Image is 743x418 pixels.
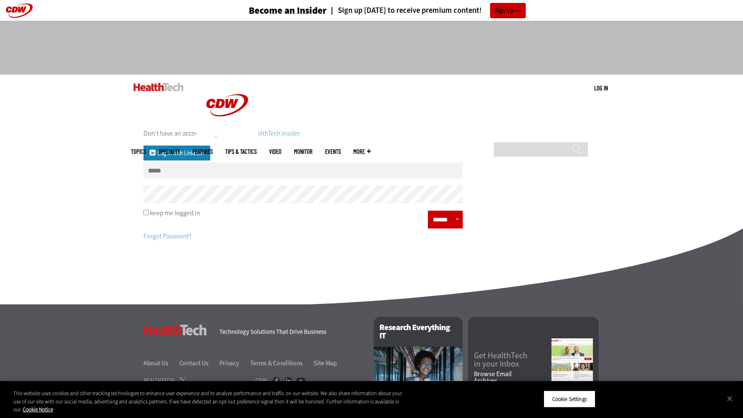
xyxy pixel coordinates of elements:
a: Site Map [313,359,337,367]
img: Home [196,75,258,136]
span: Specialty [158,148,180,155]
iframe: advertisement [221,29,522,66]
h4: HealthTech: [143,377,175,384]
a: Privacy [219,359,249,367]
a: MonITor [294,148,313,155]
button: Close [721,389,739,408]
a: Terms & Conditions [250,359,313,367]
a: Contact Us [179,359,218,367]
a: Browse EmailArchives [474,371,551,384]
img: newsletter screenshot [551,338,593,384]
h4: Technology Solutions That Drive Business [219,329,363,335]
a: Features [192,148,213,155]
img: Home [134,83,184,91]
a: Get HealthTechin your Inbox [474,352,551,368]
div: This website uses cookies and other tracking technologies to enhance user experience and to analy... [13,389,409,414]
span: Topics [131,148,146,155]
h3: Become an Insider [249,6,327,15]
a: Forgot Password? [143,232,191,241]
span: More [353,148,371,155]
div: User menu [594,84,608,92]
a: Events [325,148,341,155]
a: Become an Insider [218,6,327,15]
h2: Research Everything IT [374,317,463,347]
a: Sign Up [490,3,526,18]
a: Video [269,148,282,155]
h3: HealthTech [143,325,207,335]
a: About Us [143,359,178,367]
a: Sign up [DATE] to receive premium content! [327,7,482,15]
a: More information about your privacy [23,406,53,413]
a: Tips & Tactics [225,148,257,155]
h4: CDW: [255,377,268,384]
a: CDW [196,129,258,138]
a: Log in [594,84,608,92]
button: Cookie Settings [544,390,595,408]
